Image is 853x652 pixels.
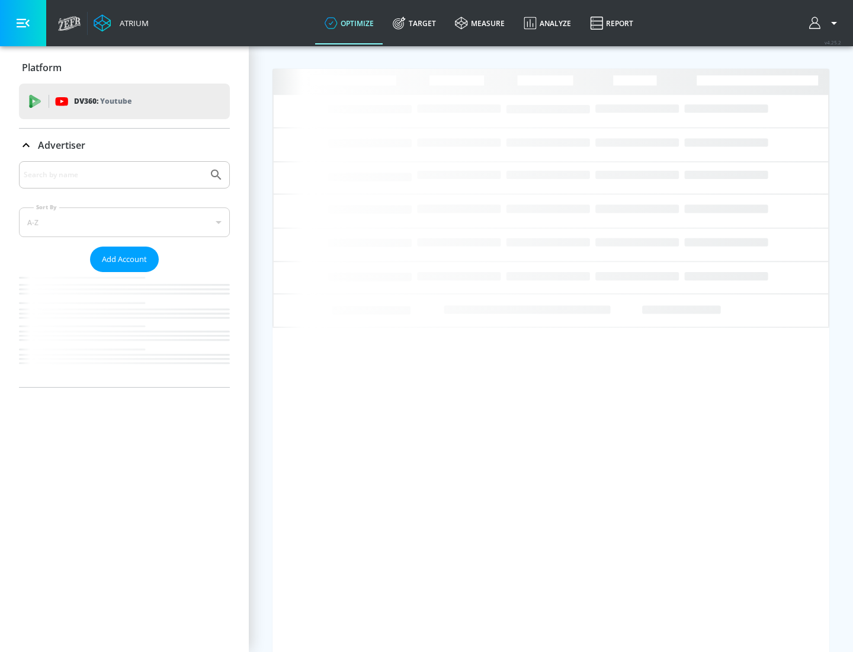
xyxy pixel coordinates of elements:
div: A-Z [19,207,230,237]
p: Advertiser [38,139,85,152]
span: Add Account [102,253,147,266]
div: Platform [19,51,230,84]
div: Atrium [115,18,149,28]
div: Advertiser [19,161,230,387]
div: DV360: Youtube [19,84,230,119]
div: Advertiser [19,129,230,162]
span: v 4.25.2 [825,39,841,46]
a: Analyze [514,2,581,44]
p: DV360: [74,95,132,108]
p: Platform [22,61,62,74]
input: Search by name [24,167,203,183]
a: Report [581,2,643,44]
a: Atrium [94,14,149,32]
p: Youtube [100,95,132,107]
a: optimize [315,2,383,44]
a: Target [383,2,445,44]
nav: list of Advertiser [19,272,230,387]
label: Sort By [34,203,59,211]
button: Add Account [90,247,159,272]
a: measure [445,2,514,44]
